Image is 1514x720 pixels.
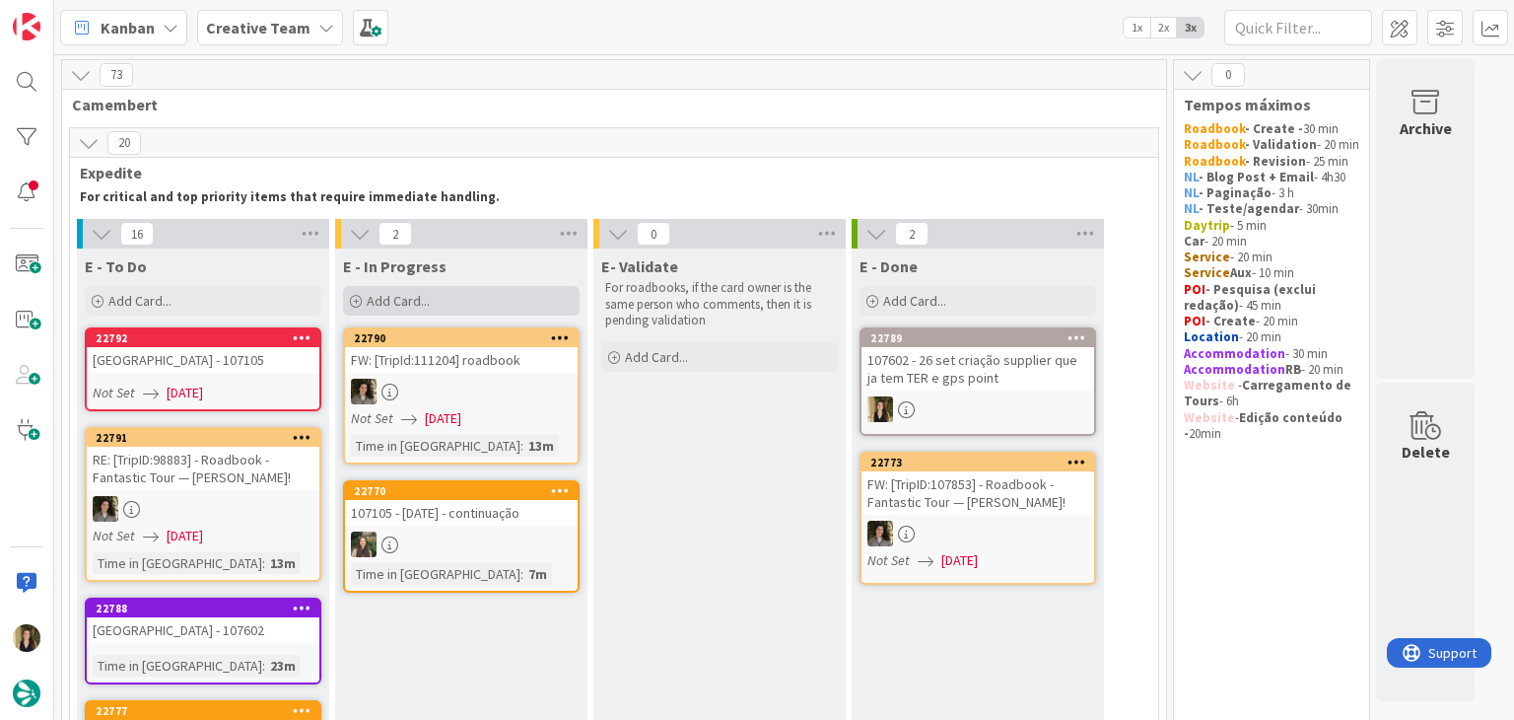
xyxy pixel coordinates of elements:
[860,452,1096,585] a: 22773FW: [TripID:107853] - Roadbook - Fantastic Tour — [PERSON_NAME]!MSNot Set[DATE]
[41,3,90,27] span: Support
[72,95,1141,114] span: Camembert
[1184,185,1359,201] p: - 3 h
[345,379,578,404] div: MS
[605,280,834,328] p: For roadbooks, if the card owner is the same person who comments, then it is pending validation
[87,600,319,643] div: 22788[GEOGRAPHIC_DATA] - 107602
[13,680,40,707] img: avatar
[87,429,319,447] div: 22791
[1245,120,1303,137] strong: - Create -
[345,329,578,347] div: 22790
[96,431,319,445] div: 22791
[1184,410,1359,443] p: - 20min
[523,435,559,457] div: 13m
[1184,409,1345,442] strong: Edição conteúdo -
[13,13,40,40] img: Visit kanbanzone.com
[345,500,578,526] div: 107105 - [DATE] - continuação
[625,348,688,366] span: Add Card...
[870,331,1094,345] div: 22789
[861,347,1094,391] div: 107602 - 26 set criação supplier que ja tem TER e gps point
[1245,136,1317,153] strong: - Validation
[93,384,135,401] i: Not Set
[345,532,578,557] div: IG
[87,347,319,373] div: [GEOGRAPHIC_DATA] - 107105
[1184,264,1230,281] strong: Service
[1184,314,1359,329] p: - 20 min
[601,256,678,276] span: E- Validate
[265,552,301,574] div: 13m
[1184,377,1235,394] strong: Website
[1184,329,1359,345] p: - 20 min
[861,471,1094,515] div: FW: [TripID:107853] - Roadbook - Fantastic Tour — [PERSON_NAME]!
[1184,153,1245,170] strong: Roadbook
[120,222,154,246] span: 16
[1184,95,1344,114] span: Tempos máximos
[87,702,319,720] div: 22777
[343,480,580,593] a: 22770107105 - [DATE] - continuaçãoIGTime in [GEOGRAPHIC_DATA]:7m
[345,482,578,500] div: 22770
[85,427,321,582] a: 22791RE: [TripID:98883] - Roadbook - Fantastic Tour — [PERSON_NAME]!MSNot Set[DATE]Time in [GEOGR...
[1184,282,1359,315] p: - 45 min
[1184,234,1359,250] p: - 20 min
[367,292,430,310] span: Add Card...
[1230,264,1252,281] strong: Aux
[1211,63,1245,87] span: 0
[861,396,1094,422] div: SP
[867,521,893,546] img: MS
[1184,169,1199,185] strong: NL
[343,327,580,465] a: 22790FW: [TripId:111204] roadbookMSNot Set[DATE]Time in [GEOGRAPHIC_DATA]:13m
[93,527,135,544] i: Not Set
[80,188,500,205] strong: For critical and top priority items that require immediate handling.
[351,379,377,404] img: MS
[1184,137,1359,153] p: - 20 min
[93,655,262,677] div: Time in [GEOGRAPHIC_DATA]
[861,454,1094,515] div: 22773FW: [TripID:107853] - Roadbook - Fantastic Tour — [PERSON_NAME]!
[13,624,40,652] img: SP
[1184,170,1359,185] p: - 4h30
[1184,249,1230,265] strong: Service
[262,655,265,677] span: :
[1184,345,1285,362] strong: Accommodation
[520,435,523,457] span: :
[1184,200,1199,217] strong: NL
[1245,153,1306,170] strong: - Revision
[1400,116,1452,140] div: Archive
[867,396,893,422] img: SP
[860,256,918,276] span: E - Done
[1184,377,1354,409] strong: Carregamento de Tours
[96,331,319,345] div: 22792
[354,331,578,345] div: 22790
[351,409,393,427] i: Not Set
[206,18,310,37] b: Creative Team
[1184,201,1359,217] p: - 30min
[87,600,319,617] div: 22788
[870,456,1094,469] div: 22773
[85,598,321,684] a: 22788[GEOGRAPHIC_DATA] - 107602Time in [GEOGRAPHIC_DATA]:23m
[345,482,578,526] div: 22770107105 - [DATE] - continuação
[101,16,155,39] span: Kanban
[1184,154,1359,170] p: - 25 min
[262,552,265,574] span: :
[93,496,118,522] img: MS
[861,454,1094,471] div: 22773
[895,222,929,246] span: 2
[1184,120,1245,137] strong: Roadbook
[351,532,377,557] img: IG
[1184,218,1359,234] p: - 5 min
[1184,313,1205,329] strong: POI
[354,484,578,498] div: 22770
[1224,10,1372,45] input: Quick Filter...
[167,526,203,546] span: [DATE]
[1184,281,1319,314] strong: - Pesquisa (exclui redação)
[265,655,301,677] div: 23m
[87,329,319,347] div: 22792
[941,550,978,571] span: [DATE]
[1150,18,1177,37] span: 2x
[1184,361,1285,378] strong: Accommodation
[1184,217,1230,234] strong: Daytrip
[1184,362,1359,378] p: - 20 min
[1177,18,1204,37] span: 3x
[1199,184,1272,201] strong: - Paginação
[1184,233,1204,250] strong: Car
[1184,281,1205,298] strong: POI
[87,447,319,490] div: RE: [TripID:98883] - Roadbook - Fantastic Tour — [PERSON_NAME]!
